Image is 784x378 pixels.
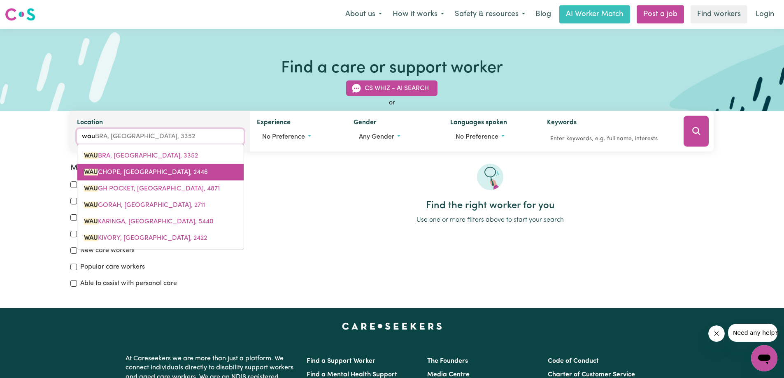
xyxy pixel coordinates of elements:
[359,134,394,140] span: Any gender
[84,202,98,209] mark: WAU
[84,218,98,225] mark: WAU
[84,186,220,192] span: GH POCKET, [GEOGRAPHIC_DATA], 4871
[84,169,208,176] span: CHOPE, [GEOGRAPHIC_DATA], 2446
[354,118,377,129] label: Gender
[5,7,35,22] img: Careseekers logo
[266,215,714,225] p: Use one or more filters above to start your search
[257,129,340,145] button: Worker experience options
[84,186,98,192] mark: WAU
[84,218,214,225] span: KARINGA, [GEOGRAPHIC_DATA], 5440
[77,181,244,197] a: WAUGH POCKET, Queensland, 4871
[77,213,244,230] a: WAUKARINGA, South Australia, 5440
[342,323,442,329] a: Careseekers home page
[340,6,387,23] button: About us
[84,153,198,159] span: BRA, [GEOGRAPHIC_DATA], 3352
[427,358,468,364] a: The Founders
[77,129,244,144] input: Enter a suburb
[449,6,530,23] button: Safety & resources
[427,371,470,378] a: Media Centre
[450,118,507,129] label: Languages spoken
[281,58,503,78] h1: Find a care or support worker
[684,116,709,147] button: Search
[751,345,777,371] iframe: Button to launch messaging window
[548,371,635,378] a: Charter of Customer Service
[77,118,103,129] label: Location
[708,325,725,342] iframe: Close message
[257,118,291,129] label: Experience
[530,5,556,23] a: Blog
[84,235,207,241] span: KIVORY, [GEOGRAPHIC_DATA], 2422
[450,129,534,145] button: Worker language preferences
[354,129,437,145] button: Worker gender preference
[70,98,714,108] div: or
[547,118,577,129] label: Keywords
[5,5,35,24] a: Careseekers logo
[77,230,244,246] a: WAUKIVORY, New South Wales, 2422
[637,5,684,23] a: Post a job
[77,164,244,181] a: WAUCHOPE, New South Wales, 2446
[547,132,672,145] input: Enter keywords, e.g. full name, interests
[80,262,145,272] label: Popular care workers
[307,358,375,364] a: Find a Support Worker
[262,134,305,140] span: No preference
[77,197,244,213] a: WAUGORAH, New South Wales, 2711
[346,81,437,96] button: CS Whiz - AI Search
[80,278,177,288] label: Able to assist with personal care
[387,6,449,23] button: How it works
[84,153,98,159] mark: WAU
[548,358,599,364] a: Code of Conduct
[456,134,498,140] span: No preference
[84,169,98,176] mark: WAU
[77,144,244,250] div: menu-options
[728,324,777,342] iframe: Message from company
[559,5,630,23] a: AI Worker Match
[84,235,98,241] mark: WAU
[5,6,50,12] span: Need any help?
[80,246,135,255] label: New care workers
[77,148,244,164] a: WAUBRA, Victoria, 3352
[751,5,779,23] a: Login
[84,202,205,209] span: GORAH, [GEOGRAPHIC_DATA], 2711
[691,5,747,23] a: Find workers
[266,200,714,212] h2: Find the right worker for you
[70,164,256,173] h2: More filters:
